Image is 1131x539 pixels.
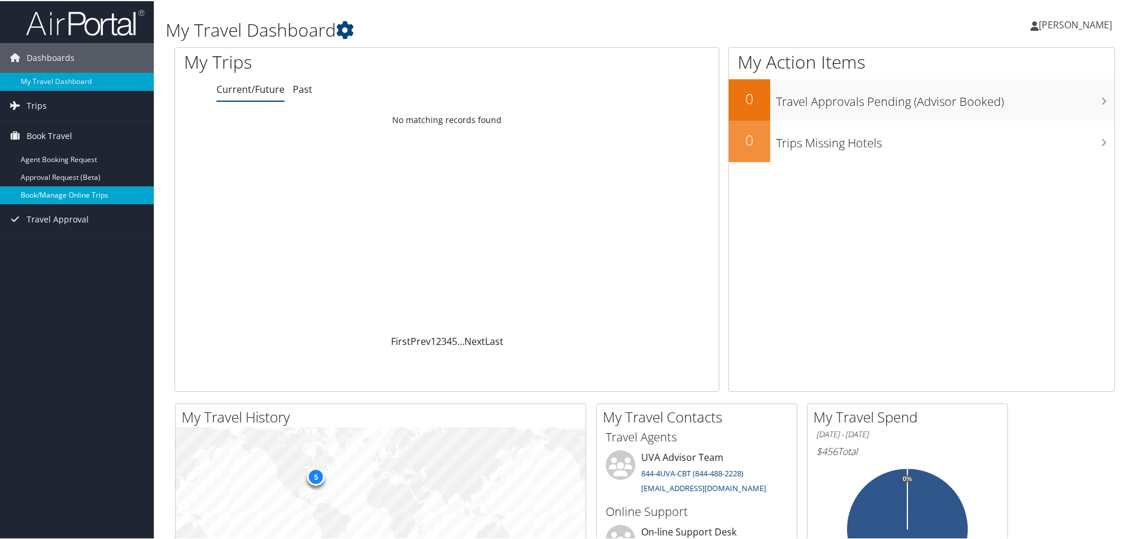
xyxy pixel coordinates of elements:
span: Dashboards [27,42,75,72]
a: 2 [436,334,441,347]
span: Trips [27,90,47,120]
a: Current/Future [216,82,285,95]
a: 5 [452,334,457,347]
img: airportal-logo.png [26,8,144,35]
h1: My Action Items [729,49,1114,73]
h2: 0 [729,88,770,108]
h6: [DATE] - [DATE] [816,428,998,439]
a: Last [485,334,503,347]
a: [PERSON_NAME] [1030,6,1124,41]
h3: Travel Agents [606,428,788,444]
h3: Online Support [606,502,788,519]
h1: My Travel Dashboard [166,17,804,41]
a: 0Trips Missing Hotels [729,120,1114,161]
a: 4 [447,334,452,347]
h3: Trips Missing Hotels [776,128,1114,150]
h1: My Trips [184,49,483,73]
h3: Travel Approvals Pending (Advisor Booked) [776,86,1114,109]
a: 1 [431,334,436,347]
h2: My Travel Spend [813,406,1007,426]
td: No matching records found [175,108,719,130]
h2: My Travel History [182,406,586,426]
div: 5 [307,467,325,485]
span: [PERSON_NAME] [1039,17,1112,30]
a: [EMAIL_ADDRESS][DOMAIN_NAME] [641,482,766,492]
h6: Total [816,444,998,457]
a: 844-4UVA-CBT (844-488-2228) [641,467,744,477]
h2: 0 [729,129,770,149]
a: 0Travel Approvals Pending (Advisor Booked) [729,78,1114,120]
a: Past [293,82,312,95]
a: 3 [441,334,447,347]
a: Prev [411,334,431,347]
h2: My Travel Contacts [603,406,797,426]
a: First [391,334,411,347]
span: Travel Approval [27,204,89,233]
span: $456 [816,444,838,457]
a: Next [464,334,485,347]
tspan: 0% [903,475,912,482]
span: … [457,334,464,347]
li: UVA Advisor Team [600,449,794,498]
span: Book Travel [27,120,72,150]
